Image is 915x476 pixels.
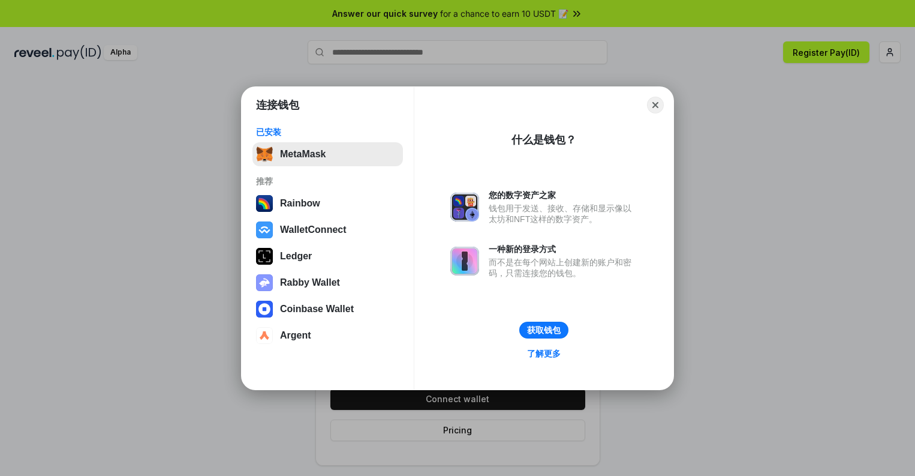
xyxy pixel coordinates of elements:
button: Argent [252,324,403,348]
div: Rainbow [280,198,320,209]
h1: 连接钱包 [256,98,299,112]
div: Argent [280,330,311,341]
button: 获取钱包 [519,322,568,339]
a: 了解更多 [520,346,568,361]
div: 而不是在每个网站上创建新的账户和密码，只需连接您的钱包。 [489,257,637,279]
div: Coinbase Wallet [280,304,354,315]
button: MetaMask [252,142,403,166]
div: 您的数字资产之家 [489,190,637,200]
div: Ledger [280,251,312,262]
button: WalletConnect [252,218,403,242]
div: MetaMask [280,149,326,160]
img: svg+xml,%3Csvg%20width%3D%2228%22%20height%3D%2228%22%20viewBox%3D%220%200%2028%2028%22%20fill%3D... [256,327,273,344]
div: 什么是钱包？ [511,133,576,147]
button: Ledger [252,244,403,268]
div: 已安装 [256,127,399,137]
div: 获取钱包 [527,325,561,336]
img: svg+xml,%3Csvg%20width%3D%2228%22%20height%3D%2228%22%20viewBox%3D%220%200%2028%2028%22%20fill%3D... [256,301,273,318]
img: svg+xml,%3Csvg%20fill%3D%22none%22%20height%3D%2233%22%20viewBox%3D%220%200%2035%2033%22%20width%... [256,146,273,163]
img: svg+xml,%3Csvg%20xmlns%3D%22http%3A%2F%2Fwww.w3.org%2F2000%2Fsvg%22%20fill%3D%22none%22%20viewBox... [450,247,479,276]
div: WalletConnect [280,224,347,235]
img: svg+xml,%3Csvg%20xmlns%3D%22http%3A%2F%2Fwww.w3.org%2F2000%2Fsvg%22%20fill%3D%22none%22%20viewBox... [256,274,273,291]
div: 钱包用于发送、接收、存储和显示像以太坊和NFT这样的数字资产。 [489,203,637,224]
div: Rabby Wallet [280,277,340,288]
div: 了解更多 [527,348,561,359]
img: svg+xml,%3Csvg%20xmlns%3D%22http%3A%2F%2Fwww.w3.org%2F2000%2Fsvg%22%20fill%3D%22none%22%20viewBox... [450,193,479,221]
div: 推荐 [256,176,399,187]
button: Coinbase Wallet [252,297,403,321]
button: Rainbow [252,191,403,215]
button: Close [647,97,664,113]
img: svg+xml,%3Csvg%20width%3D%22120%22%20height%3D%22120%22%20viewBox%3D%220%200%20120%20120%22%20fil... [256,195,273,212]
div: 一种新的登录方式 [489,244,637,255]
img: svg+xml,%3Csvg%20width%3D%2228%22%20height%3D%2228%22%20viewBox%3D%220%200%2028%2028%22%20fill%3D... [256,221,273,238]
button: Rabby Wallet [252,271,403,295]
img: svg+xml,%3Csvg%20xmlns%3D%22http%3A%2F%2Fwww.w3.org%2F2000%2Fsvg%22%20width%3D%2228%22%20height%3... [256,248,273,265]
